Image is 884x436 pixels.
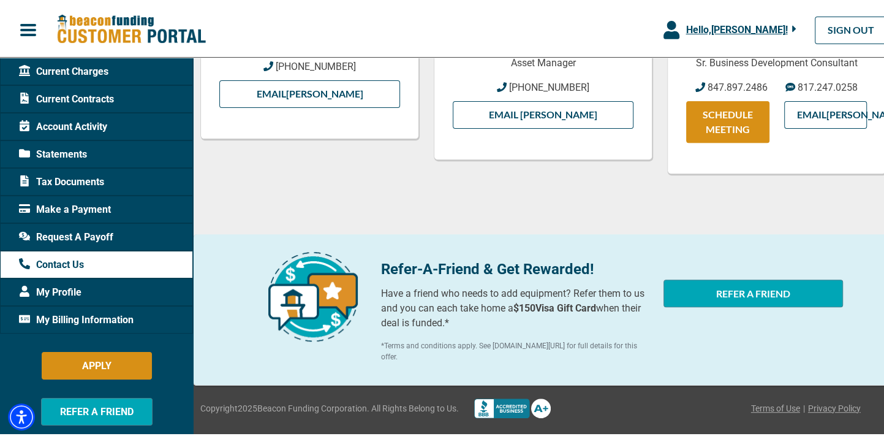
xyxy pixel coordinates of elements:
span: Current Contracts [19,90,114,104]
a: [PHONE_NUMBER] [453,78,633,93]
button: REFER A FRIEND [663,277,843,305]
p: Sr. Business Development Consultant [686,53,867,68]
span: Copyright 2025 Beacon Funding Corporation. All Rights Belong to Us. [200,400,459,413]
a: Email[PERSON_NAME] [784,99,867,126]
b: $150 Visa Gift Card [513,300,596,312]
img: refer-a-friend-icon.png [268,250,358,339]
a: Email [PERSON_NAME] [453,99,633,126]
a: Privacy Policy [808,400,861,413]
span: Account Activity [19,117,107,132]
p: Asset Manager [453,53,633,68]
img: Better Bussines Beareau logo A+ [474,396,551,416]
div: Accessibility Menu [8,401,35,428]
img: Beacon Funding Customer Portal Logo [56,12,206,43]
span: Contact Us [19,255,84,270]
span: Statements [19,145,87,159]
span: My Profile [19,283,81,297]
a: SCHEDULE MEETING [686,99,769,140]
a: Terms of Use [751,400,800,413]
span: My Billing Information [19,310,134,325]
button: REFER A FRIEND [41,396,153,423]
span: Hello, [PERSON_NAME] ! [686,21,787,33]
p: Have a friend who needs to add equipment? Refer them to us and you can each take home a when thei... [381,284,648,328]
span: Tax Documents [19,172,104,187]
a: [PHONE_NUMBER] [219,57,400,72]
a: 817.247.0258 [777,78,867,93]
button: APPLY [42,350,152,377]
span: Current Charges [19,62,108,77]
a: Email[PERSON_NAME] [219,78,400,105]
span: Make a Payment [19,200,111,215]
span: Request A Payoff [19,228,113,242]
p: Refer-A-Friend & Get Rewarded! [381,256,648,278]
span: | [803,400,805,413]
a: 847.897.2486 [686,78,777,93]
p: *Terms and conditions apply. See [DOMAIN_NAME][URL] for full details for this offer. [381,338,648,360]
